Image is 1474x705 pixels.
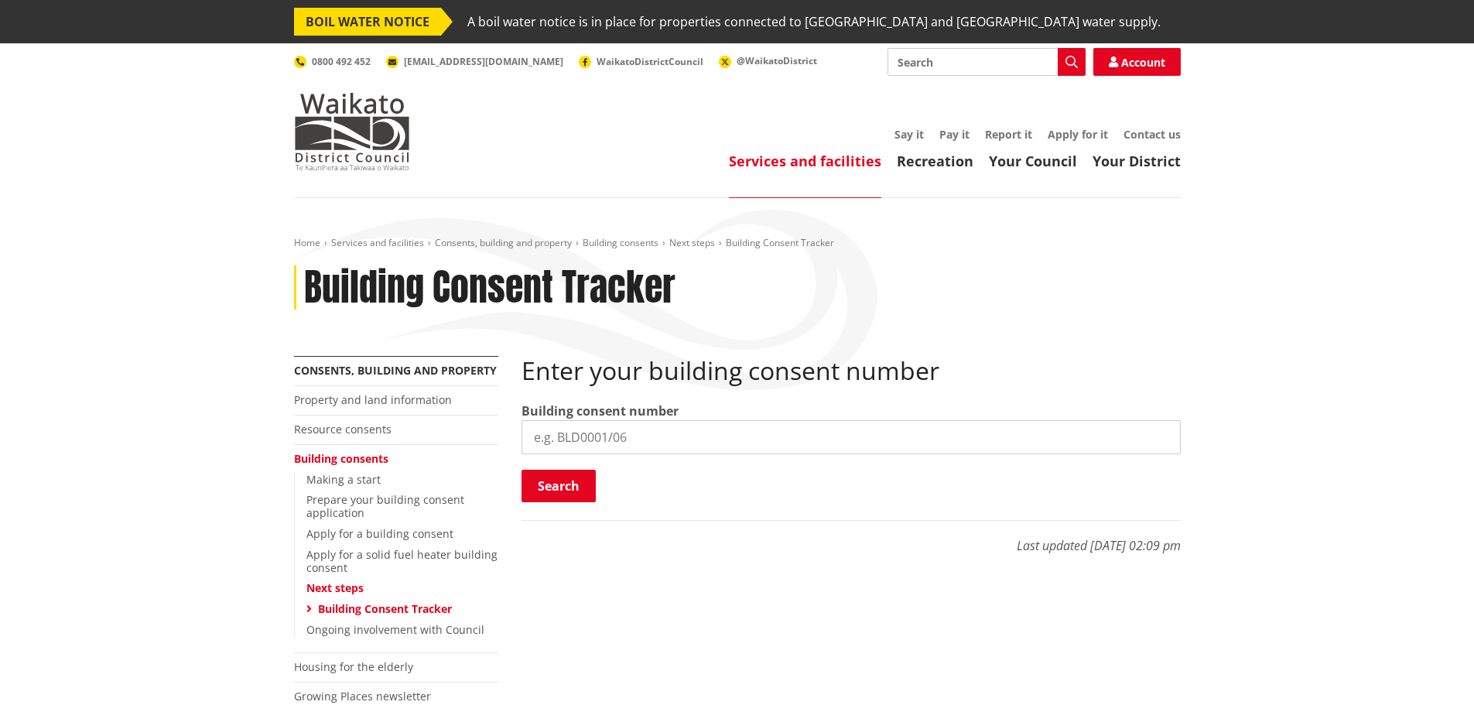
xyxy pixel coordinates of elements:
[306,492,464,520] a: Prepare your building consent application
[522,356,1181,385] h2: Enter your building consent number
[897,152,973,170] a: Recreation
[522,520,1181,555] p: Last updated [DATE] 02:09 pm
[939,127,970,142] a: Pay it
[318,601,452,616] a: Building Consent Tracker
[729,152,881,170] a: Services and facilities
[737,54,817,67] span: @WaikatoDistrict
[306,472,381,487] a: Making a start
[1093,152,1181,170] a: Your District
[294,8,441,36] span: BOIL WATER NOTICE
[294,55,371,68] a: 0800 492 452
[1403,640,1459,696] iframe: Messenger Launcher
[597,55,703,68] span: WaikatoDistrictCouncil
[312,55,371,68] span: 0800 492 452
[294,93,410,170] img: Waikato District Council - Te Kaunihera aa Takiwaa o Waikato
[294,363,497,378] a: Consents, building and property
[294,237,1181,250] nav: breadcrumb
[1123,127,1181,142] a: Contact us
[294,659,413,674] a: Housing for the elderly
[294,236,320,249] a: Home
[887,48,1086,76] input: Search input
[985,127,1032,142] a: Report it
[306,622,484,637] a: Ongoing involvement with Council
[306,526,453,541] a: Apply for a building consent
[583,236,658,249] a: Building consents
[522,402,679,420] label: Building consent number
[522,420,1181,454] input: e.g. BLD0001/06
[294,451,388,466] a: Building consents
[304,265,675,310] h1: Building Consent Tracker
[726,236,834,249] span: Building Consent Tracker
[522,470,596,502] button: Search
[294,392,452,407] a: Property and land information
[306,580,364,595] a: Next steps
[435,236,572,249] a: Consents, building and property
[404,55,563,68] span: [EMAIL_ADDRESS][DOMAIN_NAME]
[579,55,703,68] a: WaikatoDistrictCouncil
[386,55,563,68] a: [EMAIL_ADDRESS][DOMAIN_NAME]
[894,127,924,142] a: Say it
[1048,127,1108,142] a: Apply for it
[306,547,498,575] a: Apply for a solid fuel heater building consent​
[669,236,715,249] a: Next steps
[1093,48,1181,76] a: Account
[294,422,392,436] a: Resource consents
[294,689,431,703] a: Growing Places newsletter
[719,54,817,67] a: @WaikatoDistrict
[331,236,424,249] a: Services and facilities
[989,152,1077,170] a: Your Council
[467,8,1161,36] span: A boil water notice is in place for properties connected to [GEOGRAPHIC_DATA] and [GEOGRAPHIC_DAT...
